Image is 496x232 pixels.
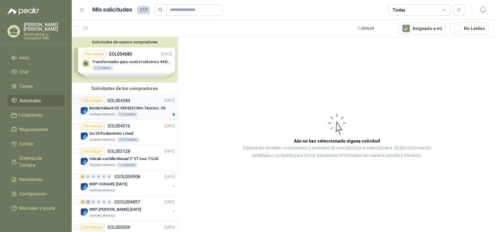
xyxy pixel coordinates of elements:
div: Por cotizar [80,148,105,155]
p: Cartones America [89,213,115,218]
a: Remisiones [7,174,64,185]
p: [DATE] [164,123,175,129]
a: Por cotizarSOL054016[DATE] Company LogoSsr20 Rodamiento LinealCartones America10 Unidades [72,120,177,145]
a: Solicitudes [7,95,64,107]
a: Órdenes de Compra [7,152,64,171]
a: Configuración [7,188,64,200]
a: Por cotizarSOL054384[DATE] Company LogoBanda Habasit A5 50X4243 Mm Tension -2%Cartones America1 U... [72,94,177,120]
span: search [158,8,163,12]
p: [DATE] [164,224,175,230]
a: Chat [7,66,64,78]
p: Cartones America [89,188,115,193]
div: 0 [96,200,101,204]
p: MRP CORAME [DATE] [89,181,127,187]
p: MRP [PERSON_NAME] [DATE] [89,207,141,213]
div: Por cotizar [80,122,105,130]
div: 0 [86,174,90,179]
span: Remisiones [19,176,42,183]
p: GSOL004897 [114,200,140,204]
p: SOL054384 [107,98,130,103]
p: SOL053128 [107,149,130,154]
span: Órdenes de Compra [19,155,58,169]
a: 12 7 0 0 0 0 GSOL004897[DATE] Company LogoMRP [PERSON_NAME] [DATE]Cartones America [80,198,176,218]
p: GSOL004908 [114,174,140,179]
div: 12 [80,200,85,204]
p: Cartones America [89,112,115,117]
div: 0 [107,200,112,204]
p: Automatizar y Compañia SAS [24,33,64,40]
img: Company Logo [80,208,88,216]
div: Todas [392,7,406,13]
img: Company Logo [80,132,88,140]
span: Licitaciones [19,112,42,119]
div: 0 [96,174,101,179]
a: Tareas [7,80,64,92]
div: Por cotizar [80,97,105,104]
span: Negociaciones [19,126,48,133]
span: Tareas [19,83,33,90]
a: Negociaciones [7,124,64,135]
img: Logo peakr [7,8,39,15]
div: 1 Unidades [116,163,138,168]
p: [DATE] [164,149,175,154]
a: Cotizar [7,138,64,150]
div: Solicitudes de nuevos compradoresPor cotizarSOL054680[DATE] Transformador para control eléctrico ... [72,37,177,83]
button: Solicitudes de nuevos compradores [74,40,175,44]
span: Configuración [19,190,47,197]
span: Inicio [19,54,29,61]
img: Company Logo [80,183,88,190]
span: Cotizar [19,140,34,147]
p: SOL050509 [107,225,130,229]
a: 9 0 0 0 0 0 GSOL004908[DATE] Company LogoMRP CORAME [DATE]Cartones America [80,173,176,193]
div: 0 [107,174,112,179]
div: 0 [91,174,96,179]
p: Cartones America [89,163,115,168]
p: Ssr20 Rodamiento Lineal [89,131,133,137]
div: 1 - 28 de 28 [358,23,394,33]
div: Por cotizar [80,224,105,231]
div: 7 [86,200,90,204]
p: [DATE] [164,174,175,180]
span: Manuales y ayuda [19,205,55,212]
p: Cartones America [89,137,115,142]
a: Inicio [7,52,64,63]
h3: Aún no has seleccionado niguna solicitud [294,138,380,144]
div: 1 Unidades [116,112,138,117]
div: 10 Unidades [116,137,140,142]
p: SOL054016 [107,124,130,128]
div: Solicitudes de tus compradores [72,83,177,94]
span: Solicitudes [19,97,41,104]
p: [DATE] [164,98,175,104]
a: Manuales y ayuda [7,202,64,214]
p: [PERSON_NAME] [PERSON_NAME] [24,23,64,31]
div: 0 [102,174,106,179]
span: Chat [19,68,29,75]
img: Company Logo [80,158,88,165]
p: Explora los detalles, cotizaciones y actividad de una solicitud al seleccionarla. Obtén informaci... [240,144,434,159]
div: 0 [102,200,106,204]
img: Company Logo [80,107,88,114]
span: 117 [137,6,150,14]
a: Por cotizarSOL053128[DATE] Company LogoValvula cuchilla Manual 3" ET inox T/LUGCartones America1 ... [72,145,177,170]
a: Licitaciones [7,109,64,121]
div: 0 [91,200,96,204]
button: Asignado a mi [399,23,445,34]
button: No Leídos [450,23,489,34]
div: 9 [80,174,85,179]
p: [DATE] [164,199,175,205]
p: Valvula cuchilla Manual 3" ET inox T/LUG [89,156,159,162]
h1: Mis solicitudes [92,5,132,14]
p: Banda Habasit A5 50X4243 Mm Tension -2% [89,105,166,111]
